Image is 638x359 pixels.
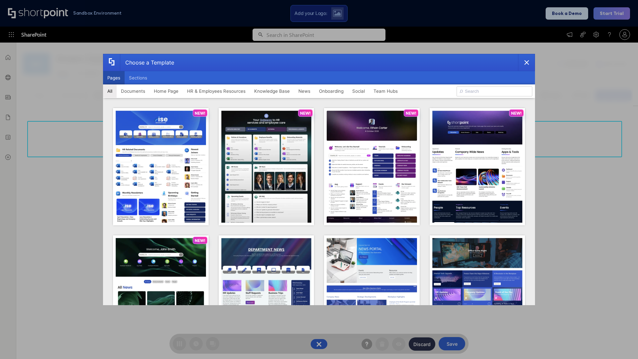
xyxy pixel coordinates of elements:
[103,84,117,98] button: All
[511,111,522,116] p: NEW!
[250,84,294,98] button: Knowledge Base
[605,327,638,359] iframe: Chat Widget
[117,84,150,98] button: Documents
[348,84,369,98] button: Social
[369,84,402,98] button: Team Hubs
[457,86,532,96] input: Search
[125,71,152,84] button: Sections
[406,111,416,116] p: NEW!
[195,238,205,243] p: NEW!
[150,84,183,98] button: Home Page
[315,84,348,98] button: Onboarding
[195,111,205,116] p: NEW!
[183,84,250,98] button: HR & Employees Resources
[120,54,174,71] div: Choose a Template
[103,71,125,84] button: Pages
[300,111,311,116] p: NEW!
[294,84,315,98] button: News
[103,54,535,305] div: template selector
